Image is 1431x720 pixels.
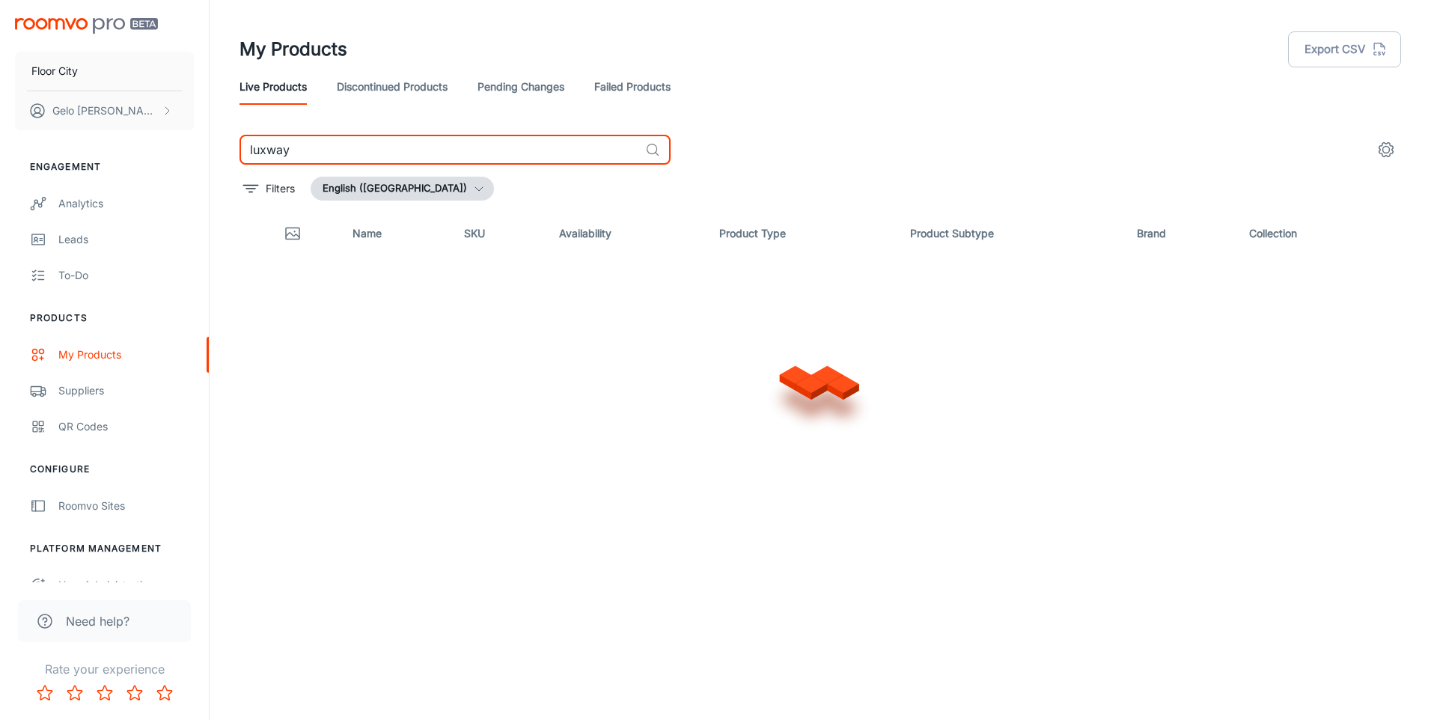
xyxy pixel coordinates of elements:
[239,135,639,165] input: Search
[341,213,453,254] th: Name
[15,18,158,34] img: Roomvo PRO Beta
[66,612,129,630] span: Need help?
[58,347,194,363] div: My Products
[547,213,708,254] th: Availability
[58,577,194,594] div: User Administration
[284,225,302,242] svg: Thumbnail
[90,678,120,708] button: Rate 3 star
[239,69,307,105] a: Live Products
[58,231,194,248] div: Leads
[15,52,194,91] button: Floor City
[1125,213,1237,254] th: Brand
[60,678,90,708] button: Rate 2 star
[120,678,150,708] button: Rate 4 star
[30,678,60,708] button: Rate 1 star
[239,177,299,201] button: filter
[311,177,494,201] button: English ([GEOGRAPHIC_DATA])
[58,418,194,435] div: QR Codes
[1371,135,1401,165] button: settings
[58,382,194,399] div: Suppliers
[1288,31,1401,67] button: Export CSV
[898,213,1125,254] th: Product Subtype
[58,195,194,212] div: Analytics
[707,213,898,254] th: Product Type
[52,103,158,119] p: Gelo [PERSON_NAME]
[15,91,194,130] button: Gelo [PERSON_NAME]
[477,69,564,105] a: Pending Changes
[31,63,78,79] p: Floor City
[58,267,194,284] div: To-do
[12,660,197,678] p: Rate your experience
[452,213,546,254] th: SKU
[594,69,671,105] a: Failed Products
[150,678,180,708] button: Rate 5 star
[266,180,295,197] p: Filters
[337,69,448,105] a: Discontinued Products
[1237,213,1401,254] th: Collection
[239,36,347,63] h1: My Products
[58,498,194,514] div: Roomvo Sites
